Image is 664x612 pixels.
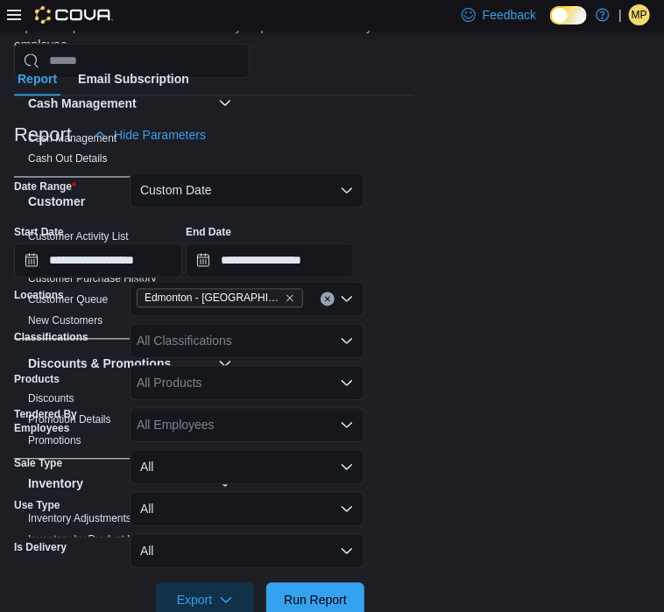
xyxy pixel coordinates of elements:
[28,230,129,244] span: Customer Activity List
[340,419,354,433] button: Open list of options
[550,6,587,25] input: Dark Mode
[618,4,622,25] p: |
[130,492,364,527] button: All
[632,4,647,25] span: MP
[28,273,157,285] a: Customer Purchase History
[483,6,536,24] span: Feedback
[186,243,354,278] input: Press the down key to open a popover containing a calendar.
[28,475,83,493] h3: Inventory
[28,434,81,448] span: Promotions
[14,389,250,459] div: Discounts & Promotions
[130,450,364,485] button: All
[145,290,281,307] span: Edmonton - [GEOGRAPHIC_DATA]
[28,534,171,546] a: Inventory by Product Historical
[28,393,74,405] a: Discounts
[130,173,364,208] button: Custom Date
[28,314,102,328] span: New Customers
[340,376,354,390] button: Open list of options
[28,392,74,406] span: Discounts
[28,153,108,165] a: Cash Out Details
[35,6,113,24] img: Cova
[14,128,250,177] div: Cash Management
[28,355,211,373] button: Discounts & Promotions
[28,293,108,307] span: Customer Queue
[28,315,102,327] a: New Customers
[215,192,236,213] button: Customer
[28,513,131,525] a: Inventory Adjustments
[28,512,131,526] span: Inventory Adjustments
[130,534,364,569] button: All
[28,95,137,112] h3: Cash Management
[28,414,111,426] a: Promotion Details
[14,541,67,555] label: Is Delivery
[28,231,129,243] a: Customer Activity List
[285,293,295,304] button: Remove Edmonton - Winterburn from selection in this group
[28,152,108,166] span: Cash Out Details
[215,354,236,375] button: Discounts & Promotions
[28,475,211,493] button: Inventory
[28,294,108,306] a: Customer Queue
[28,272,157,286] span: Customer Purchase History
[28,132,117,144] a: Cash Management
[28,355,171,373] h3: Discounts & Promotions
[215,93,236,114] button: Cash Management
[340,334,354,348] button: Open list of options
[28,435,81,447] a: Promotions
[321,292,335,306] button: Clear input
[78,61,189,96] span: Email Subscription
[340,292,354,306] button: Open list of options
[28,131,117,145] span: Cash Management
[629,4,650,25] div: Melissa Pettitt
[14,243,182,278] input: Press the down key to open a popover containing a calendar.
[284,592,347,609] span: Run Report
[28,533,171,547] span: Inventory by Product Historical
[28,413,111,427] span: Promotion Details
[18,61,57,96] span: Report
[137,289,303,308] span: Edmonton - Winterburn
[28,193,85,211] h3: Customer
[28,95,211,112] button: Cash Management
[14,227,250,339] div: Customer
[28,193,211,211] button: Customer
